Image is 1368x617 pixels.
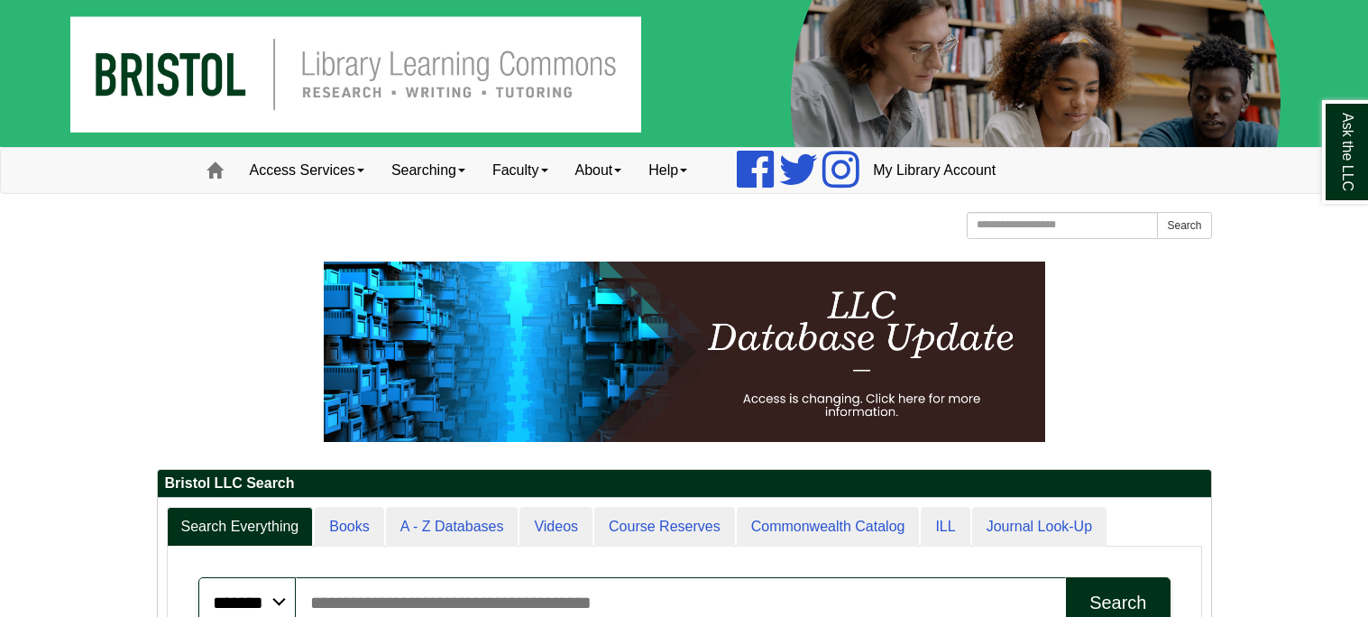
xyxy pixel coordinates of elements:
[562,148,636,193] a: About
[1089,593,1146,613] div: Search
[635,148,701,193] a: Help
[594,507,735,548] a: Course Reserves
[315,507,383,548] a: Books
[378,148,479,193] a: Searching
[519,507,592,548] a: Videos
[236,148,378,193] a: Access Services
[479,148,562,193] a: Faculty
[386,507,519,548] a: A - Z Databases
[158,470,1211,498] h2: Bristol LLC Search
[921,507,969,548] a: ILL
[167,507,314,548] a: Search Everything
[972,507,1106,548] a: Journal Look-Up
[324,262,1045,442] img: HTML tutorial
[737,507,920,548] a: Commonwealth Catalog
[1157,212,1211,239] button: Search
[859,148,1009,193] a: My Library Account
